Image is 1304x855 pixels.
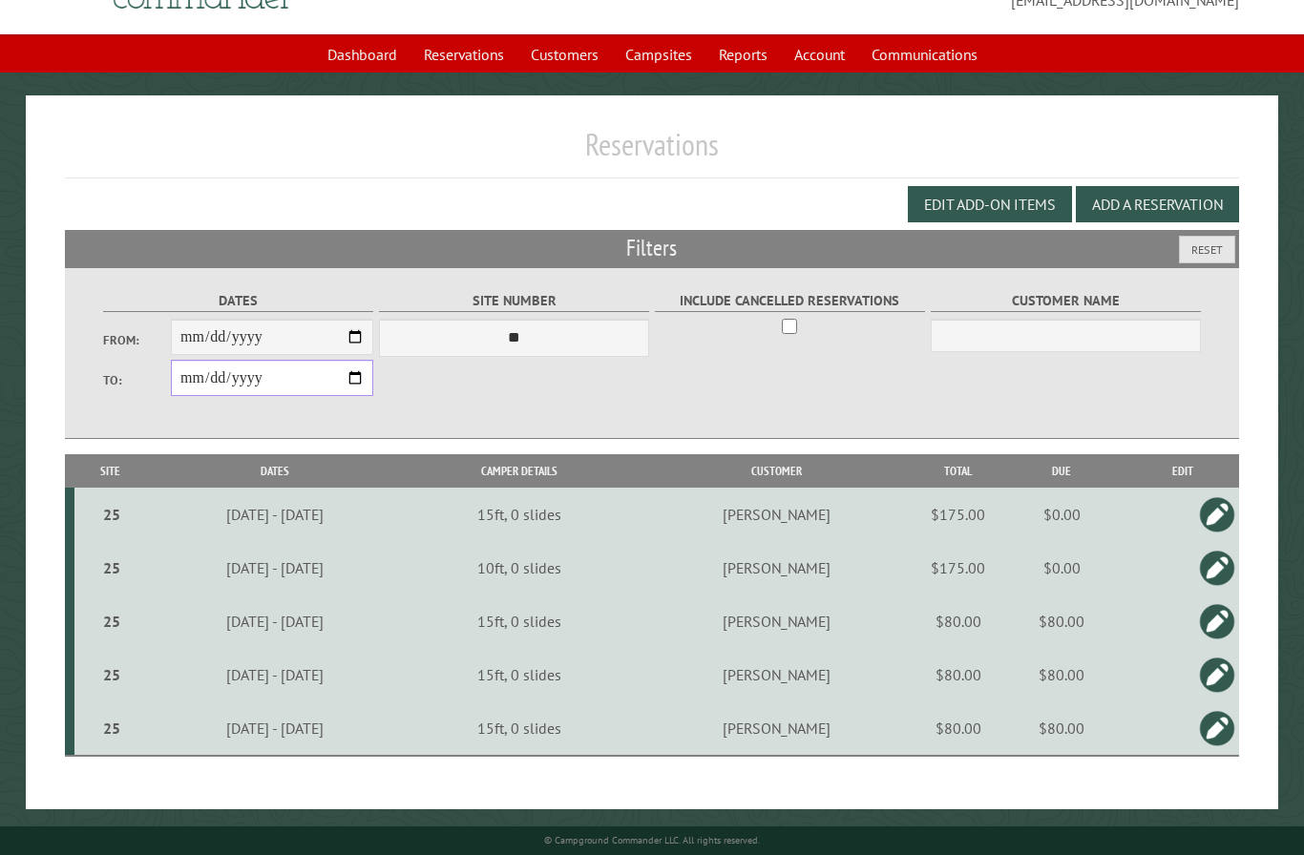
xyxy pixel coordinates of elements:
[406,648,633,701] td: 15ft, 0 slides
[707,36,779,73] a: Reports
[783,36,856,73] a: Account
[74,454,145,488] th: Site
[1076,186,1239,222] button: Add a Reservation
[997,454,1127,488] th: Due
[997,541,1127,594] td: $0.00
[406,701,633,756] td: 15ft, 0 slides
[920,541,997,594] td: $175.00
[633,488,920,541] td: [PERSON_NAME]
[633,648,920,701] td: [PERSON_NAME]
[148,719,403,738] div: [DATE] - [DATE]
[920,648,997,701] td: $80.00
[997,594,1127,648] td: $80.00
[633,541,920,594] td: [PERSON_NAME]
[82,558,141,577] div: 25
[148,505,403,524] div: [DATE] - [DATE]
[633,701,920,756] td: [PERSON_NAME]
[406,541,633,594] td: 10ft, 0 slides
[103,331,171,349] label: From:
[65,126,1238,178] h1: Reservations
[519,36,610,73] a: Customers
[82,719,141,738] div: 25
[406,454,633,488] th: Camper Details
[82,505,141,524] div: 25
[920,701,997,756] td: $80.00
[65,230,1238,266] h2: Filters
[931,290,1201,312] label: Customer Name
[148,558,403,577] div: [DATE] - [DATE]
[379,290,649,312] label: Site Number
[614,36,704,73] a: Campsites
[148,612,403,631] div: [DATE] - [DATE]
[860,36,989,73] a: Communications
[920,454,997,488] th: Total
[148,665,403,684] div: [DATE] - [DATE]
[82,665,141,684] div: 25
[1127,454,1239,488] th: Edit
[103,371,171,389] label: To:
[103,290,373,312] label: Dates
[82,612,141,631] div: 25
[655,290,925,312] label: Include Cancelled Reservations
[997,701,1127,756] td: $80.00
[406,488,633,541] td: 15ft, 0 slides
[997,648,1127,701] td: $80.00
[316,36,409,73] a: Dashboard
[920,488,997,541] td: $175.00
[406,594,633,648] td: 15ft, 0 slides
[633,454,920,488] th: Customer
[1179,236,1235,263] button: Reset
[908,186,1072,222] button: Edit Add-on Items
[997,488,1127,541] td: $0.00
[412,36,515,73] a: Reservations
[544,834,760,846] small: © Campground Commander LLC. All rights reserved.
[145,454,406,488] th: Dates
[920,594,997,648] td: $80.00
[633,594,920,648] td: [PERSON_NAME]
